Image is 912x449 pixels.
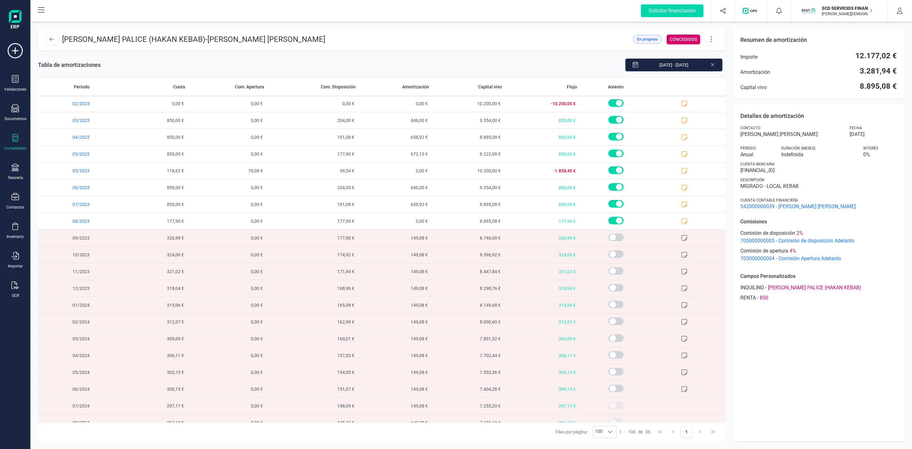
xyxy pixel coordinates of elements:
[740,198,798,203] span: Cuenta contable financiera
[267,146,358,162] span: 177,90 €
[667,35,700,44] div: CONCEDIDOS
[4,146,26,151] div: Contabilidad
[740,229,795,237] span: Comisión de disposición
[267,414,358,431] span: 145,10 €
[115,263,188,280] span: 321,02 €
[38,297,115,313] span: 01/2024
[863,146,878,151] span: Interés
[743,8,759,14] img: Logo de OPS
[358,330,432,347] span: 149,08 €
[850,131,864,138] span: [DATE]
[188,297,266,313] span: 0,00 €
[267,213,358,229] span: 177,90 €
[115,381,188,397] span: 300,15 €
[188,381,266,397] span: 0,00 €
[115,112,188,129] span: 850,00 €
[267,129,358,145] span: 191,08 €
[432,95,504,112] span: 10.200,00 €
[115,330,188,347] span: 309,09 €
[432,414,504,431] span: 7.106,12 €
[504,129,579,145] span: 850,00 €
[740,146,756,151] span: Período
[860,81,897,91] span: 8.895,08 €
[38,95,115,112] span: 02/2023
[12,293,19,298] div: OCR
[267,95,358,112] span: 0,00 €
[38,247,115,263] span: 10/2023
[358,247,432,263] span: 149,08 €
[38,398,115,414] span: 07/2024
[740,167,897,174] span: [FINANCIAL_ID]
[504,297,579,313] span: 315,06 €
[358,163,432,179] span: 0,00 €
[115,347,188,364] span: 306,11 €
[267,247,358,263] span: 174,92 €
[115,247,188,263] span: 324,00 €
[863,151,897,158] span: 0 %
[115,398,188,414] span: 297,17 €
[267,179,358,196] span: 204,00 €
[740,151,774,158] span: Anual
[504,112,579,129] span: 850,00 €
[740,294,756,302] span: RENTA
[115,95,188,112] span: 0,00 €
[504,381,579,397] span: 300,15 €
[628,429,636,435] span: 100
[504,95,579,112] span: -10.200,00 €
[504,230,579,246] span: 326,98 €
[760,294,768,302] span: 850
[38,381,115,397] span: 06/2024
[740,112,897,120] p: Detalles de amortización
[781,151,856,158] span: Indefinida
[188,280,266,297] span: 0,00 €
[115,146,188,162] span: 850,00 €
[740,68,770,76] span: Amortización
[38,163,115,179] span: 05/2023
[188,414,266,431] span: 0,00 €
[358,146,432,162] span: 672,10 €
[358,196,432,213] span: 658,92 €
[694,426,706,438] button: Next Page
[740,131,842,138] span: [PERSON_NAME] [PERSON_NAME]
[681,426,693,438] button: Page 1
[432,213,504,229] span: 8.895,08 €
[638,429,643,435] span: de
[768,284,861,292] span: [PERSON_NAME] PALICE (HAKAN KEBAB)
[740,84,767,91] span: Capital vivo
[38,414,115,431] span: 08/2024
[740,35,897,44] p: Resumen de amortización
[432,398,504,414] span: 7.255,20 €
[789,247,796,255] span: 4 %
[207,35,325,44] span: [PERSON_NAME] [PERSON_NAME]
[38,263,115,280] span: 11/2023
[188,95,266,112] span: 0,00 €
[267,112,358,129] span: 204,00 €
[432,280,504,297] span: 8.298,76 €
[6,205,24,210] div: Contactos
[740,162,775,167] span: Cuenta bancaria
[740,237,897,245] span: 705000000005 - Comisión de disposición Adelanto
[667,426,679,438] button: Previous Page
[358,213,432,229] span: 0,00 €
[555,426,617,438] div: Filas por página:
[432,196,504,213] span: 8.895,08 €
[188,163,266,179] span: 79,08 €
[188,230,266,246] span: 0,00 €
[188,112,266,129] span: 0,00 €
[115,314,188,330] span: 312,07 €
[358,364,432,381] span: 149,08 €
[608,84,624,90] span: Asiento
[402,84,429,90] span: Amortización
[740,125,760,131] span: Contacto
[432,381,504,397] span: 7.404,28 €
[115,414,188,431] span: 294,18 €
[740,284,897,292] div: -
[641,4,703,17] div: Solicitar financiación
[504,247,579,263] span: 324,00 €
[267,314,358,330] span: 162,99 €
[478,84,502,90] span: Capital vivo
[267,364,358,381] span: 154,05 €
[267,230,358,246] span: 177,90 €
[799,1,880,21] button: SCSCD SERVICIOS FINANCIEROS SL[PERSON_NAME][DEMOGRAPHIC_DATA][DEMOGRAPHIC_DATA]
[38,129,115,145] span: 04/2023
